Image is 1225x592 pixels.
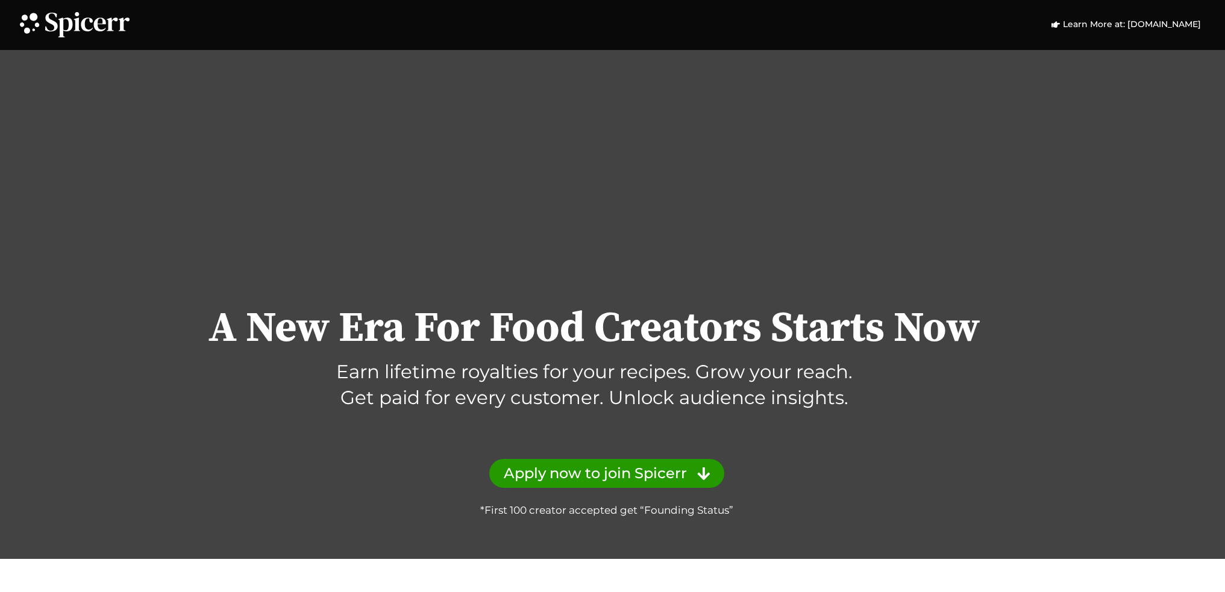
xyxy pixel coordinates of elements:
a: Apply now to join Spicerr [489,459,724,488]
span: Apply now to join Spicerr [504,466,687,481]
h1: Earn lifetime royalties for your recipes. Grow your reach. Get paid for every customer. Unlock au... [283,359,906,411]
a: Learn More at: [DOMAIN_NAME] [1049,18,1201,31]
span: Learn More at: [DOMAIN_NAME] [1060,18,1201,31]
p: *First 100 creator accepted get “Founding Status” [480,503,733,519]
h1: A New Era For Food Creators Starts Now [139,305,1050,352]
